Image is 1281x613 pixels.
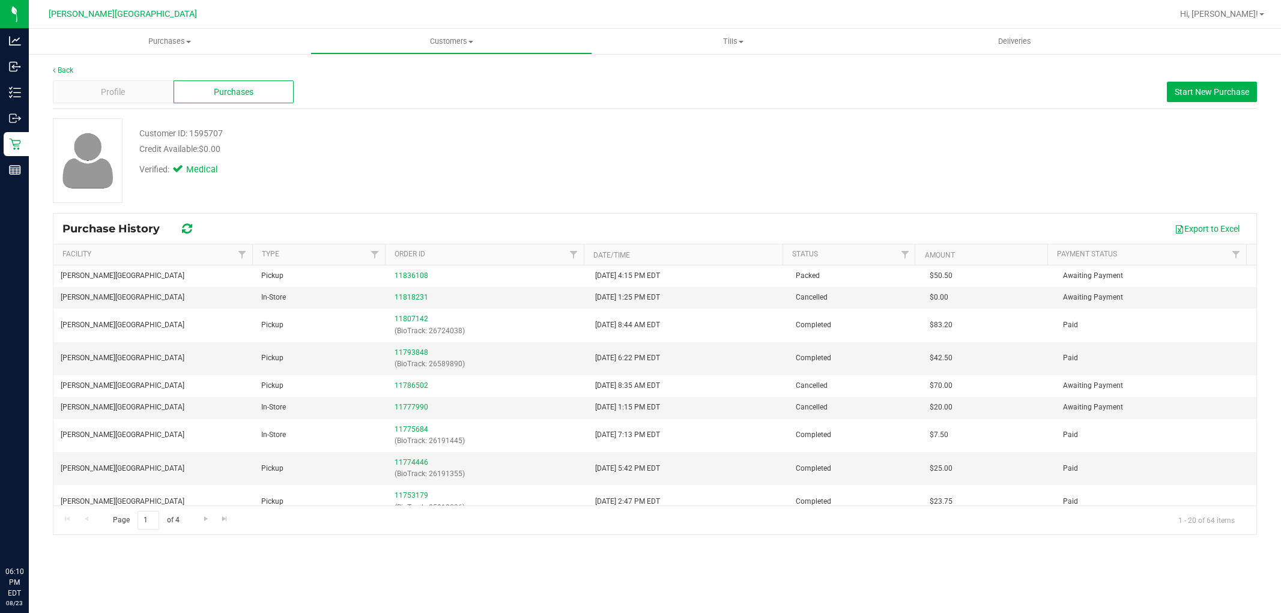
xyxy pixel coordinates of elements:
a: 11818231 [395,293,428,301]
a: 11807142 [395,315,428,323]
span: Cancelled [796,402,828,413]
inline-svg: Inventory [9,86,21,98]
div: Credit Available: [139,143,733,156]
span: $23.75 [930,496,952,507]
span: Pickup [261,380,283,391]
span: Paid [1063,429,1078,441]
span: [PERSON_NAME][GEOGRAPHIC_DATA] [49,9,197,19]
inline-svg: Inbound [9,61,21,73]
span: [PERSON_NAME][GEOGRAPHIC_DATA] [61,292,184,303]
span: [PERSON_NAME][GEOGRAPHIC_DATA] [61,429,184,441]
p: (BioTrack: 26191355) [395,468,581,480]
p: (BioTrack: 26191445) [395,435,581,447]
span: Tills [593,36,873,47]
span: Completed [796,429,831,441]
span: [DATE] 8:44 AM EDT [595,319,660,331]
span: Start New Purchase [1175,87,1249,97]
a: Facility [62,250,91,258]
span: Awaiting Payment [1063,380,1123,391]
span: [DATE] 1:15 PM EDT [595,402,660,413]
span: $0.00 [930,292,948,303]
a: Filter [232,244,252,265]
span: Completed [796,352,831,364]
a: Purchases [29,29,310,54]
span: [DATE] 7:13 PM EDT [595,429,660,441]
span: $42.50 [930,352,952,364]
a: Order ID [395,250,425,258]
img: user-icon.png [56,130,120,192]
span: [PERSON_NAME][GEOGRAPHIC_DATA] [61,402,184,413]
span: Hi, [PERSON_NAME]! [1180,9,1258,19]
span: Paid [1063,319,1078,331]
iframe: Resource center [12,517,48,553]
a: Status [792,250,818,258]
p: (BioTrack: 26724038) [395,325,581,337]
a: 11793848 [395,348,428,357]
a: Amount [925,251,955,259]
span: [PERSON_NAME][GEOGRAPHIC_DATA] [61,352,184,364]
span: [PERSON_NAME][GEOGRAPHIC_DATA] [61,496,184,507]
span: Profile [101,86,125,98]
a: Tills [592,29,874,54]
span: Customers [311,36,592,47]
span: Paid [1063,352,1078,364]
span: Awaiting Payment [1063,292,1123,303]
button: Export to Excel [1167,219,1247,239]
span: Completed [796,496,831,507]
span: Pickup [261,496,283,507]
span: Completed [796,319,831,331]
span: Paid [1063,463,1078,474]
a: Payment Status [1057,250,1117,258]
a: Back [53,66,73,74]
a: Go to the next page [197,511,214,527]
span: Cancelled [796,292,828,303]
inline-svg: Reports [9,164,21,176]
inline-svg: Analytics [9,35,21,47]
a: Date/Time [593,251,630,259]
div: Verified: [139,163,234,177]
span: In-Store [261,429,286,441]
span: [DATE] 2:47 PM EDT [595,496,660,507]
span: [PERSON_NAME][GEOGRAPHIC_DATA] [61,319,184,331]
span: Paid [1063,496,1078,507]
a: Deliveries [874,29,1155,54]
button: Start New Purchase [1167,82,1257,102]
a: 11786502 [395,381,428,390]
inline-svg: Outbound [9,112,21,124]
span: Purchases [214,86,253,98]
span: In-Store [261,402,286,413]
span: [DATE] 4:15 PM EDT [595,270,660,282]
span: $20.00 [930,402,952,413]
p: 08/23 [5,599,23,608]
span: $83.20 [930,319,952,331]
a: Filter [365,244,385,265]
a: Type [262,250,279,258]
span: Pickup [261,319,283,331]
span: Deliveries [982,36,1047,47]
div: Customer ID: 1595707 [139,127,223,140]
span: Pickup [261,352,283,364]
input: 1 [138,511,159,530]
span: [DATE] 6:22 PM EDT [595,352,660,364]
span: $50.50 [930,270,952,282]
a: 11774446 [395,458,428,467]
span: $70.00 [930,380,952,391]
span: [PERSON_NAME][GEOGRAPHIC_DATA] [61,270,184,282]
a: Go to the last page [216,511,234,527]
p: 06:10 PM EDT [5,566,23,599]
span: [PERSON_NAME][GEOGRAPHIC_DATA] [61,463,184,474]
span: 1 - 20 of 64 items [1169,511,1244,529]
span: Pickup [261,463,283,474]
span: Cancelled [796,380,828,391]
a: 11777990 [395,403,428,411]
span: $0.00 [199,144,220,154]
span: [DATE] 8:35 AM EDT [595,380,660,391]
span: [DATE] 1:25 PM EDT [595,292,660,303]
span: Packed [796,270,820,282]
a: Filter [895,244,915,265]
a: 11775684 [395,425,428,433]
a: 11753179 [395,491,428,500]
span: In-Store [261,292,286,303]
a: 11836108 [395,271,428,280]
a: Filter [564,244,584,265]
